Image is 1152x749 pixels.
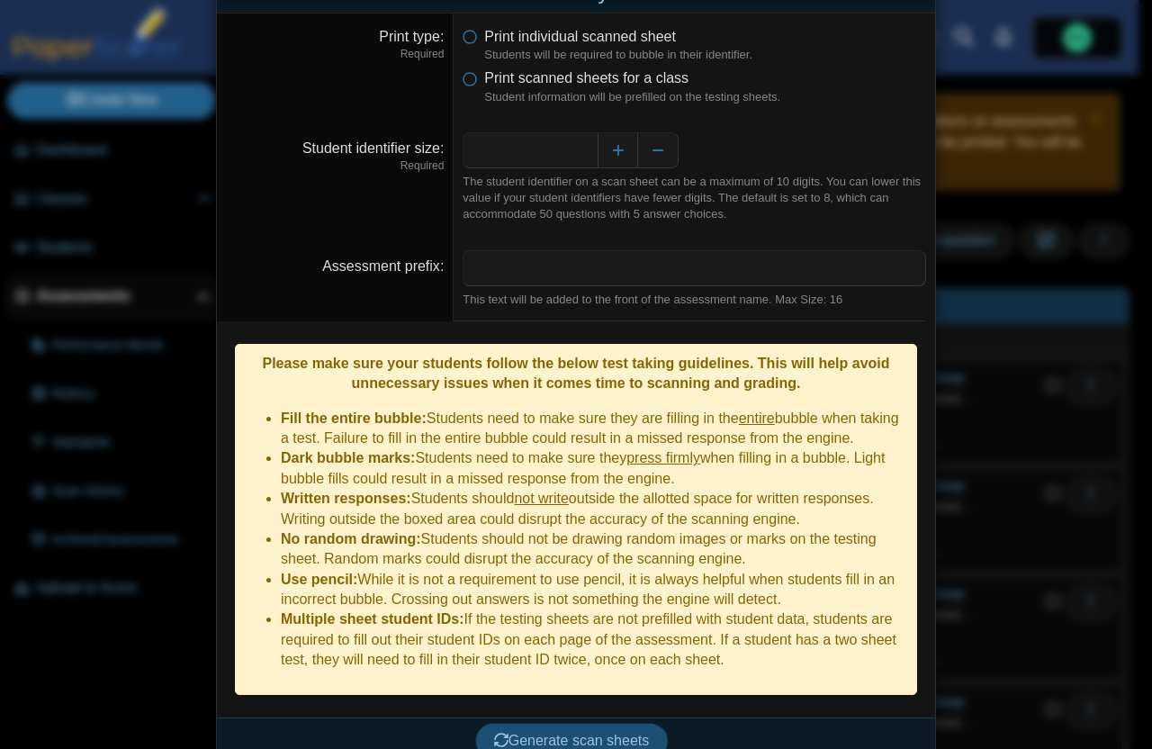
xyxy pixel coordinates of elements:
label: Print type [379,29,444,44]
li: Students need to make sure they when filling in a bubble. Light bubble fills could result in a mi... [281,448,907,489]
dfn: Student information will be prefilled on the testing sheets. [484,89,926,105]
dfn: Required [226,47,444,62]
label: Student identifier size [302,140,444,156]
li: If the testing sheets are not prefilled with student data, students are required to fill out thei... [281,609,907,670]
dfn: Required [226,158,444,174]
u: not write [514,491,568,506]
b: Written responses: [281,491,411,506]
u: press firmly [626,450,700,465]
b: Multiple sheet student IDs: [281,611,464,627]
li: Students should not be drawing random images or marks on the testing sheet. Random marks could di... [281,529,907,570]
span: Print scanned sheets for a class [484,70,688,86]
b: Dark bubble marks: [281,450,415,465]
b: No random drawing: [281,531,421,546]
u: entire [739,411,775,426]
div: This text will be added to the front of the assessment name. Max Size: 16 [463,292,926,308]
li: While it is not a requirement to use pencil, it is always helpful when students fill in an incorr... [281,570,907,610]
label: Assessment prefix [322,258,444,274]
span: Generate scan sheets [494,733,650,748]
button: Increase [598,132,638,168]
span: Print individual scanned sheet [484,29,676,44]
li: Students need to make sure they are filling in the bubble when taking a test. Failure to fill in ... [281,409,907,449]
b: Use pencil: [281,572,357,587]
dfn: Students will be required to bubble in their identifier. [484,47,926,63]
b: Fill the entire bubble: [281,411,427,426]
div: The student identifier on a scan sheet can be a maximum of 10 digits. You can lower this value if... [463,174,926,223]
button: Decrease [638,132,679,168]
b: Please make sure your students follow the below test taking guidelines. This will help avoid unne... [262,356,889,391]
li: Students should outside the allotted space for written responses. Writing outside the boxed area ... [281,489,907,529]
